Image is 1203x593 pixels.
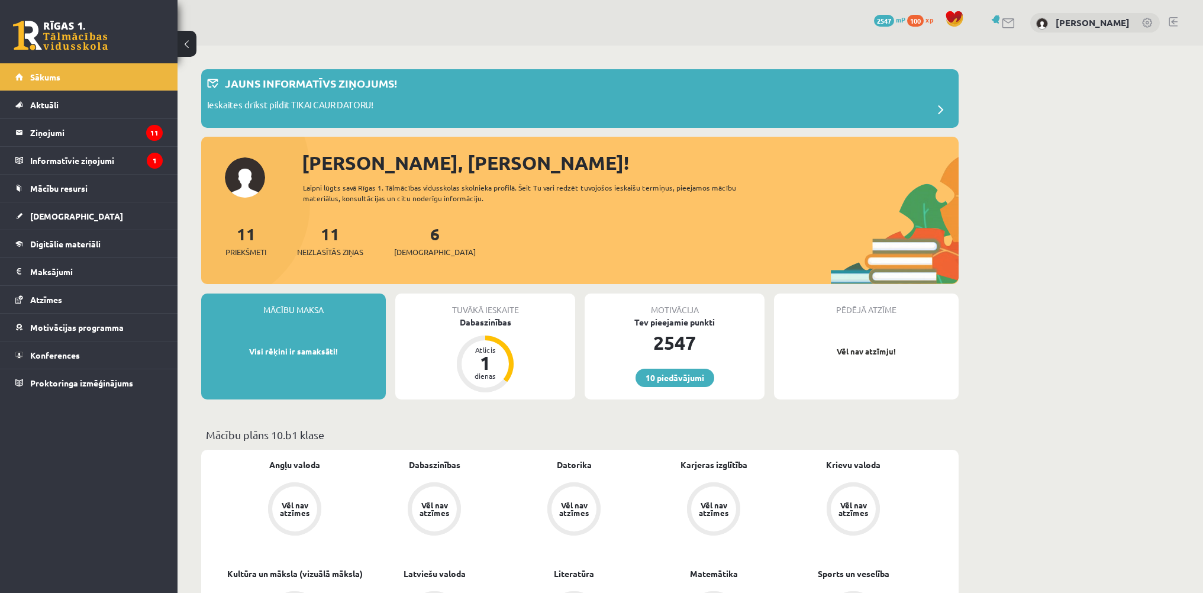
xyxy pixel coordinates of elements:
div: dienas [467,372,503,379]
div: Tev pieejamie punkti [585,316,765,328]
a: Rīgas 1. Tālmācības vidusskola [13,21,108,50]
a: Maksājumi [15,258,163,285]
a: Vēl nav atzīmes [644,482,783,538]
div: Vēl nav atzīmes [837,501,870,517]
a: Latviešu valoda [404,568,466,580]
span: Proktoringa izmēģinājums [30,378,133,388]
a: Matemātika [690,568,738,580]
span: Sākums [30,72,60,82]
a: Karjeras izglītība [680,459,747,471]
a: Konferences [15,341,163,369]
div: Vēl nav atzīmes [418,501,451,517]
a: 10 piedāvājumi [636,369,714,387]
span: 2547 [874,15,894,27]
a: Proktoringa izmēģinājums [15,369,163,397]
legend: Ziņojumi [30,119,163,146]
div: Dabaszinības [395,316,575,328]
div: Vēl nav atzīmes [557,501,591,517]
span: Neizlasītās ziņas [297,246,363,258]
div: Laipni lūgts savā Rīgas 1. Tālmācības vidusskolas skolnieka profilā. Šeit Tu vari redzēt tuvojošo... [303,182,757,204]
p: Vēl nav atzīmju! [780,346,953,357]
span: Atzīmes [30,294,62,305]
span: xp [925,15,933,24]
a: 11Priekšmeti [225,223,266,258]
span: Konferences [30,350,80,360]
div: 2547 [585,328,765,357]
div: Atlicis [467,346,503,353]
a: Atzīmes [15,286,163,313]
div: Vēl nav atzīmes [697,501,730,517]
a: Mācību resursi [15,175,163,202]
img: Mārtiņš Kokarēvičs [1036,18,1048,30]
a: Digitālie materiāli [15,230,163,257]
a: Vēl nav atzīmes [225,482,365,538]
div: Pēdējā atzīme [774,294,959,316]
a: Kultūra un māksla (vizuālā māksla) [227,568,363,580]
a: [PERSON_NAME] [1056,17,1130,28]
a: Dabaszinības [409,459,460,471]
a: Sākums [15,63,163,91]
a: Sports un veselība [818,568,889,580]
span: Digitālie materiāli [30,239,101,249]
a: 2547 mP [874,15,905,24]
a: Ziņojumi11 [15,119,163,146]
i: 1 [147,153,163,169]
a: 6[DEMOGRAPHIC_DATA] [394,223,476,258]
span: [DEMOGRAPHIC_DATA] [394,246,476,258]
legend: Informatīvie ziņojumi [30,147,163,174]
a: Datorika [557,459,592,471]
p: Ieskaites drīkst pildīt TIKAI CAUR DATORU! [207,98,373,115]
p: Visi rēķini ir samaksāti! [207,346,380,357]
p: Jauns informatīvs ziņojums! [225,75,397,91]
div: Motivācija [585,294,765,316]
span: 100 [907,15,924,27]
a: Jauns informatīvs ziņojums! Ieskaites drīkst pildīt TIKAI CAUR DATORU! [207,75,953,122]
span: [DEMOGRAPHIC_DATA] [30,211,123,221]
a: Vēl nav atzīmes [365,482,504,538]
a: Motivācijas programma [15,314,163,341]
div: 1 [467,353,503,372]
a: Dabaszinības Atlicis 1 dienas [395,316,575,394]
a: Krievu valoda [826,459,881,471]
a: Informatīvie ziņojumi1 [15,147,163,174]
span: Mācību resursi [30,183,88,194]
span: Priekšmeti [225,246,266,258]
p: Mācību plāns 10.b1 klase [206,427,954,443]
a: Literatūra [554,568,594,580]
span: Aktuāli [30,99,59,110]
span: mP [896,15,905,24]
div: [PERSON_NAME], [PERSON_NAME]! [302,149,959,177]
div: Tuvākā ieskaite [395,294,575,316]
span: Motivācijas programma [30,322,124,333]
a: Vēl nav atzīmes [504,482,644,538]
legend: Maksājumi [30,258,163,285]
a: Vēl nav atzīmes [783,482,923,538]
div: Mācību maksa [201,294,386,316]
a: 11Neizlasītās ziņas [297,223,363,258]
i: 11 [146,125,163,141]
a: Aktuāli [15,91,163,118]
a: [DEMOGRAPHIC_DATA] [15,202,163,230]
a: 100 xp [907,15,939,24]
a: Angļu valoda [269,459,320,471]
div: Vēl nav atzīmes [278,501,311,517]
